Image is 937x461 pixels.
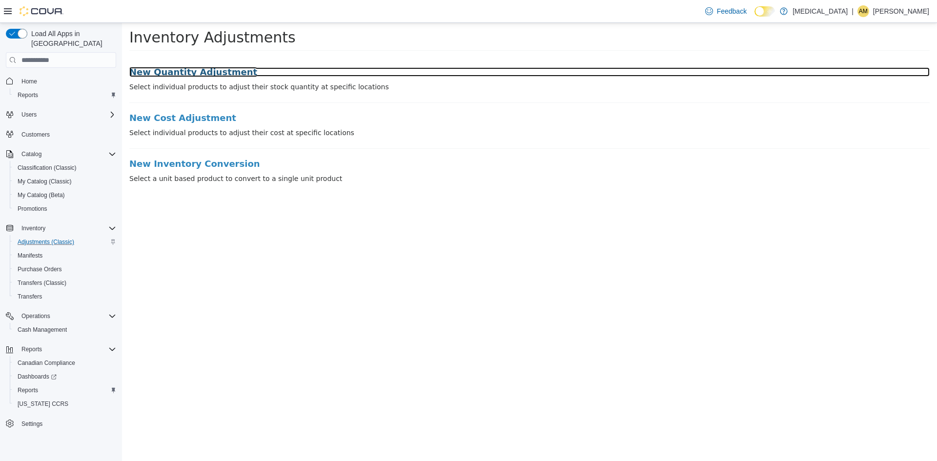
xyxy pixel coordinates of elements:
span: Classification (Classic) [14,162,116,174]
button: Classification (Classic) [10,161,120,175]
div: Angus MacDonald [857,5,869,17]
button: Catalog [2,147,120,161]
a: Transfers [14,291,46,302]
a: Settings [18,418,46,430]
a: New Inventory Conversion [7,136,808,146]
span: Inventory Adjustments [7,6,174,23]
span: Dashboards [18,373,57,381]
span: Promotions [18,205,47,213]
a: Dashboards [10,370,120,383]
span: Adjustments (Classic) [18,238,74,246]
a: Transfers (Classic) [14,277,70,289]
button: Reports [10,88,120,102]
p: Select a unit based product to convert to a single unit product [7,151,808,161]
a: Dashboards [14,371,61,382]
p: | [852,5,854,17]
button: Purchase Orders [10,262,120,276]
a: Classification (Classic) [14,162,81,174]
span: Adjustments (Classic) [14,236,116,248]
span: Inventory [18,222,116,234]
span: Transfers [14,291,116,302]
a: Manifests [14,250,46,261]
button: Reports [18,343,46,355]
span: Transfers [18,293,42,301]
a: [US_STATE] CCRS [14,398,72,410]
span: My Catalog (Beta) [14,189,116,201]
span: Catalog [21,150,41,158]
img: Cova [20,6,63,16]
a: New Cost Adjustment [7,90,808,100]
nav: Complex example [6,70,116,456]
span: Reports [18,386,38,394]
button: Users [18,109,41,120]
a: My Catalog (Classic) [14,176,76,187]
span: Reports [14,89,116,101]
button: Reports [10,383,120,397]
button: Transfers [10,290,120,303]
button: Inventory [18,222,49,234]
span: Canadian Compliance [14,357,116,369]
span: Reports [21,345,42,353]
p: [PERSON_NAME] [873,5,929,17]
button: My Catalog (Classic) [10,175,120,188]
button: Reports [2,342,120,356]
span: Customers [21,131,50,139]
p: [MEDICAL_DATA] [793,5,848,17]
a: Canadian Compliance [14,357,79,369]
a: Home [18,76,41,87]
span: Users [21,111,37,119]
button: Inventory [2,221,120,235]
span: Washington CCRS [14,398,116,410]
span: Purchase Orders [14,263,116,275]
a: Customers [18,129,54,140]
span: Transfers (Classic) [18,279,66,287]
button: Manifests [10,249,120,262]
span: [US_STATE] CCRS [18,400,68,408]
a: Cash Management [14,324,71,336]
button: Adjustments (Classic) [10,235,120,249]
span: AM [859,5,868,17]
button: Users [2,108,120,121]
span: Users [18,109,116,120]
p: Select individual products to adjust their cost at specific locations [7,105,808,115]
span: Reports [14,384,116,396]
button: My Catalog (Beta) [10,188,120,202]
span: Inventory [21,224,45,232]
button: [US_STATE] CCRS [10,397,120,411]
span: Load All Apps in [GEOGRAPHIC_DATA] [27,29,116,48]
span: Reports [18,343,116,355]
span: Feedback [717,6,747,16]
a: Adjustments (Classic) [14,236,78,248]
span: Manifests [14,250,116,261]
span: Promotions [14,203,116,215]
span: Settings [21,420,42,428]
a: Promotions [14,203,51,215]
span: Purchase Orders [18,265,62,273]
span: Cash Management [18,326,67,334]
span: Settings [18,418,116,430]
span: Manifests [18,252,42,260]
span: My Catalog (Classic) [18,178,72,185]
button: Customers [2,127,120,141]
button: Promotions [10,202,120,216]
span: Canadian Compliance [18,359,75,367]
span: Home [18,75,116,87]
span: Dashboards [14,371,116,382]
button: Transfers (Classic) [10,276,120,290]
input: Dark Mode [754,6,775,17]
span: Customers [18,128,116,140]
span: Operations [21,312,50,320]
span: My Catalog (Beta) [18,191,65,199]
a: Reports [14,384,42,396]
span: My Catalog (Classic) [14,176,116,187]
span: Reports [18,91,38,99]
button: Operations [18,310,54,322]
span: Home [21,78,37,85]
p: Select individual products to adjust their stock quantity at specific locations [7,59,808,69]
a: Purchase Orders [14,263,66,275]
a: New Quantity Adjustment [7,44,808,54]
